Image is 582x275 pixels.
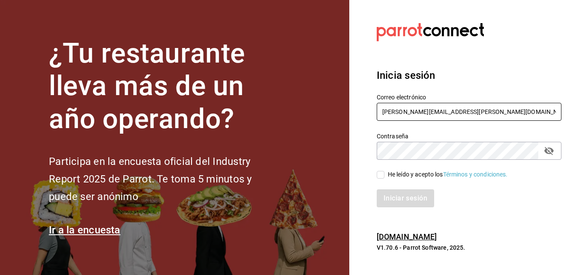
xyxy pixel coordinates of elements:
a: Términos y condiciones. [443,171,508,178]
a: [DOMAIN_NAME] [377,232,437,241]
button: passwordField [542,143,556,158]
a: Ir a la encuesta [49,224,120,236]
h2: Participa en la encuesta oficial del Industry Report 2025 de Parrot. Te toma 5 minutos y puede se... [49,153,280,205]
div: He leído y acepto los [388,170,508,179]
h3: Inicia sesión [377,68,561,83]
label: Correo electrónico [377,94,561,100]
p: V1.70.6 - Parrot Software, 2025. [377,243,561,252]
label: Contraseña [377,133,561,139]
h1: ¿Tu restaurante lleva más de un año operando? [49,37,280,136]
input: Ingresa tu correo electrónico [377,103,561,121]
